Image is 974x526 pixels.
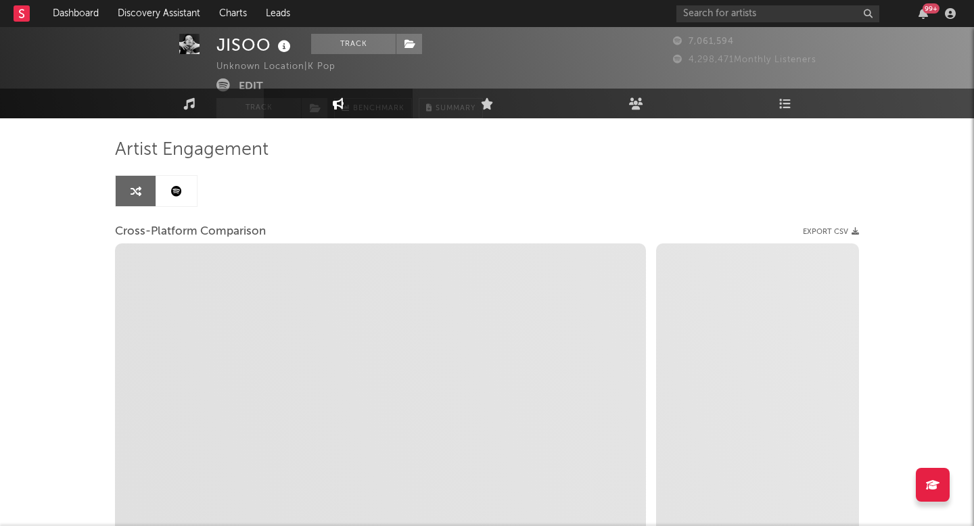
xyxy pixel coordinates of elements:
[919,8,928,19] button: 99+
[803,228,859,236] button: Export CSV
[216,34,294,56] div: JISOO
[673,55,816,64] span: 4,298,471 Monthly Listeners
[216,59,351,75] div: Unknown Location | K Pop
[311,34,396,54] button: Track
[923,3,940,14] div: 99 +
[115,224,266,240] span: Cross-Platform Comparison
[676,5,879,22] input: Search for artists
[115,142,269,158] span: Artist Engagement
[673,37,734,46] span: 7,061,594
[239,78,263,95] button: Edit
